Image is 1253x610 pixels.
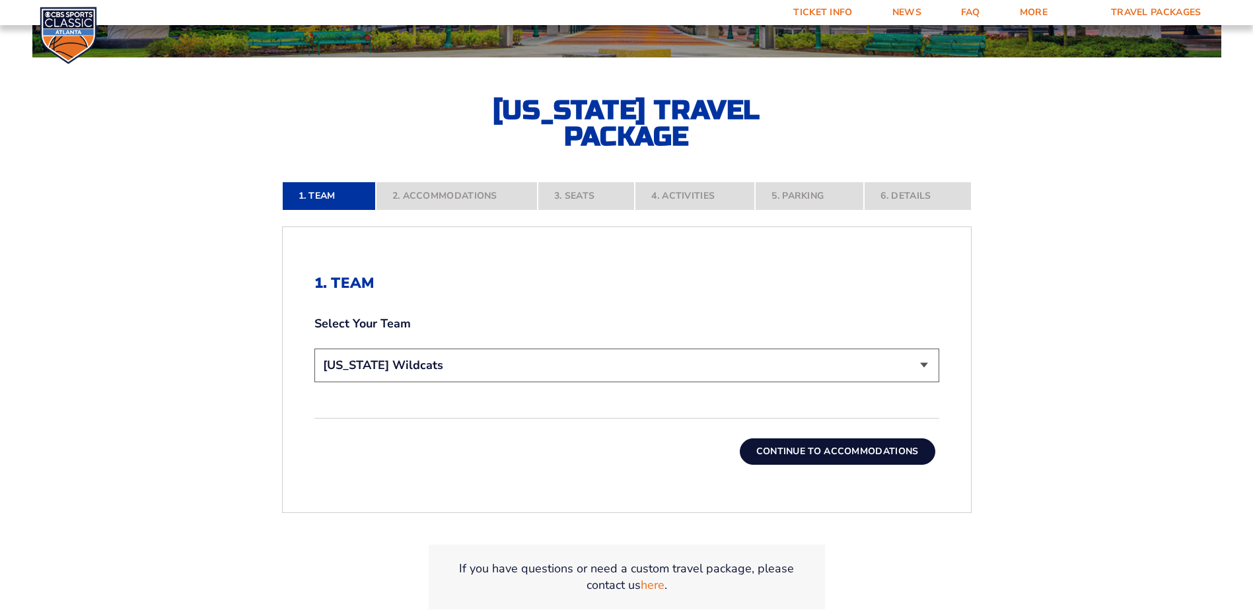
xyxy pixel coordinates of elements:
[40,7,97,64] img: CBS Sports Classic
[314,316,939,332] label: Select Your Team
[482,97,772,150] h2: [US_STATE] Travel Package
[740,438,935,465] button: Continue To Accommodations
[314,275,939,292] h2: 1. Team
[445,560,809,593] p: If you have questions or need a custom travel package, please contact us .
[641,577,664,593] a: here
